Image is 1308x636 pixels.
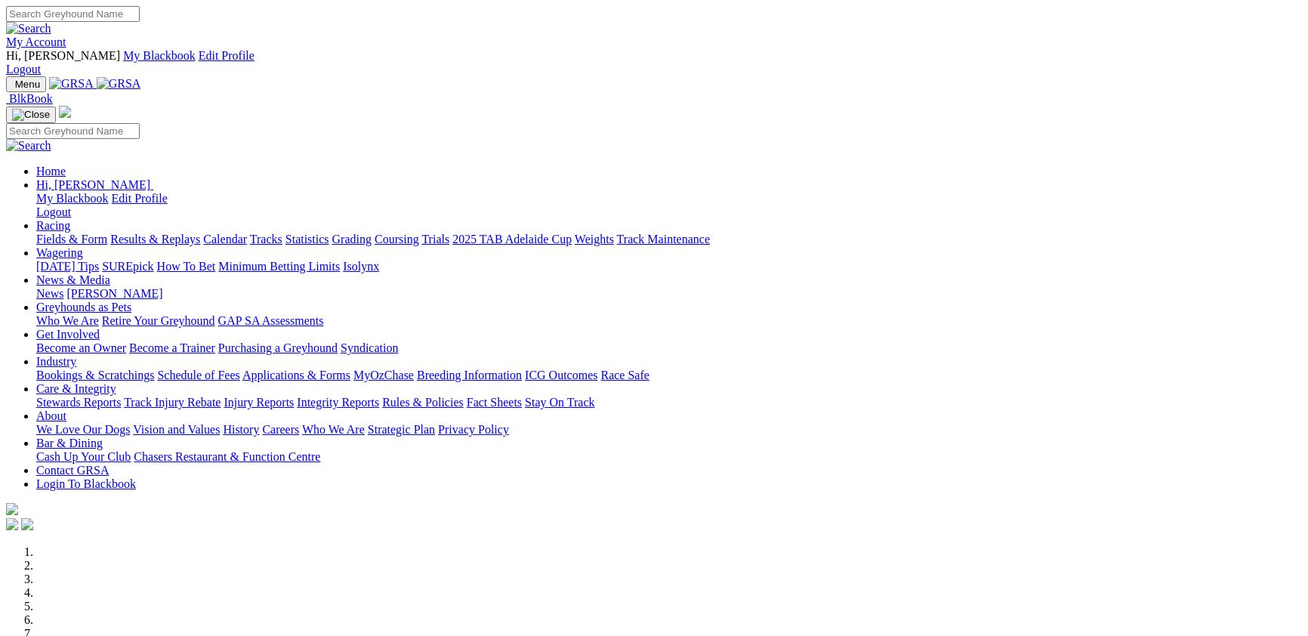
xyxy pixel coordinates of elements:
span: BlkBook [9,92,53,105]
a: News & Media [36,273,110,286]
a: Bar & Dining [36,437,103,449]
img: logo-grsa-white.png [59,106,71,118]
a: Wagering [36,246,83,259]
a: Who We Are [302,423,365,436]
input: Search [6,6,140,22]
a: Who We Are [36,314,99,327]
a: Vision and Values [133,423,220,436]
button: Toggle navigation [6,107,56,123]
div: My Account [6,49,1302,76]
a: 2025 TAB Adelaide Cup [452,233,572,245]
a: Retire Your Greyhound [102,314,215,327]
a: Chasers Restaurant & Function Centre [134,450,320,463]
div: Hi, [PERSON_NAME] [36,192,1302,219]
div: Wagering [36,260,1302,273]
a: Edit Profile [199,49,255,62]
a: Integrity Reports [297,396,379,409]
img: Search [6,22,51,36]
a: ICG Outcomes [525,369,597,381]
a: Logout [36,205,71,218]
a: Strategic Plan [368,423,435,436]
a: Minimum Betting Limits [218,260,340,273]
a: Track Maintenance [617,233,710,245]
a: SUREpick [102,260,153,273]
a: Applications & Forms [242,369,350,381]
a: Login To Blackbook [36,477,136,490]
a: Cash Up Your Club [36,450,131,463]
div: Greyhounds as Pets [36,314,1302,328]
a: BlkBook [6,92,53,105]
a: Tracks [250,233,282,245]
a: History [223,423,259,436]
img: GRSA [97,77,141,91]
a: Purchasing a Greyhound [218,341,338,354]
a: Privacy Policy [438,423,509,436]
a: My Blackbook [123,49,196,62]
a: About [36,409,66,422]
a: Logout [6,63,41,76]
a: Stewards Reports [36,396,121,409]
a: Breeding Information [417,369,522,381]
img: facebook.svg [6,518,18,530]
a: My Account [6,36,66,48]
a: Home [36,165,66,178]
a: Care & Integrity [36,382,116,395]
span: Hi, [PERSON_NAME] [36,178,150,191]
a: Trials [421,233,449,245]
a: Statistics [285,233,329,245]
a: Edit Profile [112,192,168,205]
div: Care & Integrity [36,396,1302,409]
a: How To Bet [157,260,216,273]
a: Coursing [375,233,419,245]
a: Rules & Policies [382,396,464,409]
div: About [36,423,1302,437]
img: GRSA [49,77,94,91]
img: logo-grsa-white.png [6,503,18,515]
input: Search [6,123,140,139]
a: We Love Our Dogs [36,423,130,436]
a: Stay On Track [525,396,594,409]
a: Fields & Form [36,233,107,245]
a: Become an Owner [36,341,126,354]
a: Weights [575,233,614,245]
div: Racing [36,233,1302,246]
span: Menu [15,79,40,90]
a: Become a Trainer [129,341,215,354]
a: Get Involved [36,328,100,341]
a: Isolynx [343,260,379,273]
a: Grading [332,233,372,245]
a: Track Injury Rebate [124,396,221,409]
div: News & Media [36,287,1302,301]
a: [PERSON_NAME] [66,287,162,300]
div: Bar & Dining [36,450,1302,464]
div: Get Involved [36,341,1302,355]
button: Toggle navigation [6,76,46,92]
a: Calendar [203,233,247,245]
a: MyOzChase [353,369,414,381]
a: Contact GRSA [36,464,109,477]
a: GAP SA Assessments [218,314,324,327]
a: Injury Reports [224,396,294,409]
img: Close [12,109,50,121]
span: Hi, [PERSON_NAME] [6,49,120,62]
a: My Blackbook [36,192,109,205]
a: Industry [36,355,76,368]
a: Bookings & Scratchings [36,369,154,381]
a: Syndication [341,341,398,354]
a: Race Safe [600,369,649,381]
a: Results & Replays [110,233,200,245]
a: Fact Sheets [467,396,522,409]
img: Search [6,139,51,153]
a: Careers [262,423,299,436]
a: Racing [36,219,70,232]
img: twitter.svg [21,518,33,530]
a: News [36,287,63,300]
div: Industry [36,369,1302,382]
a: [DATE] Tips [36,260,99,273]
a: Greyhounds as Pets [36,301,131,313]
a: Hi, [PERSON_NAME] [36,178,153,191]
a: Schedule of Fees [157,369,239,381]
